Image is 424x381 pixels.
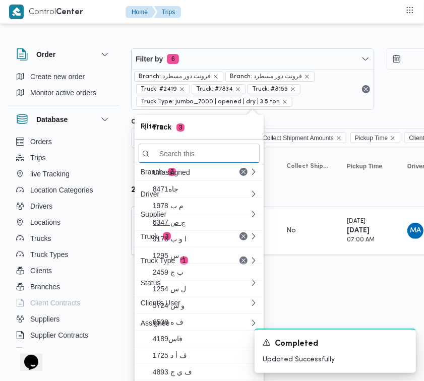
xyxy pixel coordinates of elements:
[9,5,24,19] img: X8yXhbKr1z7QwAAAABJRU5ErkJggg==
[16,113,111,125] button: Database
[230,72,302,81] span: Branch: فرونت دور مسطرد
[213,74,219,80] button: remove selected entity
[132,49,374,69] button: Filter by6 active filters
[196,85,233,94] span: Truck: #7834
[263,133,334,144] span: Collect Shipment Amounts
[12,311,115,327] button: Suppliers
[252,85,288,94] span: Truck: #8155
[407,223,423,239] div: Muhammad Aizat Alsaid Bioma Jmuaah
[126,6,156,18] button: Home
[139,72,211,81] span: Branch: فرونت دور مسطرد
[12,182,115,198] button: Location Categories
[290,86,296,92] button: remove selected entity
[12,343,115,359] button: Devices
[8,134,119,352] div: Database
[12,263,115,279] button: Clients
[131,265,200,277] button: Rows per page:10
[16,48,111,60] button: Order
[136,84,190,94] span: Truck: #2419
[286,226,296,235] div: No
[410,223,421,239] span: MA
[248,84,300,94] span: Truck: #8155
[350,132,400,143] span: Pickup Time
[258,132,346,143] span: Collect Shipment Amounts
[30,232,51,244] span: Trucks
[12,134,115,150] button: Orders
[56,9,83,16] b: Center
[390,135,396,141] button: Remove Pickup Time from selection in this group
[30,87,96,99] span: Monitor active orders
[141,97,280,106] span: Truck Type: jumbo_7000 | opened | dry | 3.5 ton
[30,200,52,212] span: Drivers
[347,227,370,234] b: [DATE]
[30,329,88,341] span: Supplier Contracts
[30,216,60,228] span: Locations
[336,135,342,141] button: Remove Collect Shipment Amounts from selection in this group
[235,86,241,92] button: remove selected entity
[30,265,52,277] span: Clients
[136,97,292,107] span: Truck Type: jumbo_7000 | opened | dry | 3.5 ton
[8,69,119,105] div: Order
[355,133,388,144] span: Pickup Time
[30,136,52,148] span: Orders
[347,219,366,224] small: [DATE]
[12,295,115,311] button: Client Contracts
[12,230,115,246] button: Trucks
[179,86,185,92] button: remove selected entity
[275,338,318,350] span: Completed
[131,118,156,126] label: Columns
[30,152,46,164] span: Trips
[141,85,177,94] span: Truck: #2419
[12,279,115,295] button: Branches
[30,71,85,83] span: Create new order
[360,83,372,95] button: Remove
[30,281,60,293] span: Branches
[225,72,315,82] span: Branch: فرونت دور مسطرد
[263,338,408,350] div: Notification
[10,341,42,371] iframe: chat widget
[347,162,382,170] span: Pickup Time
[343,158,393,174] button: Pickup Time
[167,54,179,64] span: 6 active filters
[30,184,93,196] span: Location Categories
[12,246,115,263] button: Truck Types
[30,168,70,180] span: live Tracking
[30,248,68,261] span: Truck Types
[12,166,115,182] button: live Tracking
[282,99,288,105] button: remove selected entity
[30,345,55,357] span: Devices
[134,72,223,82] span: Branch: فرونت دور مسطرد
[12,69,115,85] button: Create new order
[136,53,163,65] span: Filter by
[192,84,246,94] span: Truck: #7834
[12,214,115,230] button: Locations
[36,48,55,60] h3: Order
[12,327,115,343] button: Supplier Contracts
[12,85,115,101] button: Monitor active orders
[263,354,408,365] p: Updated Successfully
[30,297,81,309] span: Client Contracts
[154,6,181,18] button: Trips
[30,313,59,325] span: Suppliers
[12,150,115,166] button: Trips
[304,74,310,80] button: remove selected entity
[131,186,170,194] b: قصف2419
[36,113,68,125] h3: Database
[12,198,115,214] button: Drivers
[347,237,375,243] small: 07:00 AM
[286,162,329,170] span: Collect Shipment Amounts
